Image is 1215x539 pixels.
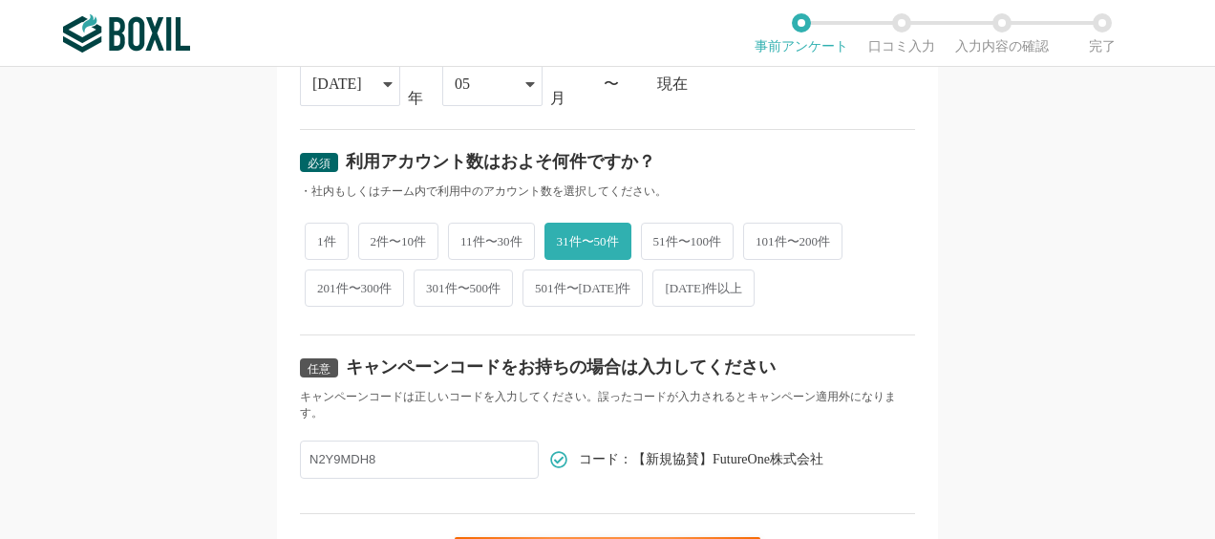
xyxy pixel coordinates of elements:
span: コード：【新規協賛】FutureOne株式会社 [579,453,823,466]
span: 51件〜100件 [641,223,735,260]
li: 入力内容の確認 [951,13,1052,54]
div: キャンペーンコードは正しいコードを入力してください。誤ったコードが入力されるとキャンペーン適用外になります。 [300,389,915,421]
span: 任意 [308,362,330,376]
span: 501件〜[DATE]件 [522,269,643,307]
span: [DATE]件以上 [652,269,755,307]
span: 31件〜50件 [544,223,631,260]
div: 月 [550,91,565,106]
img: ボクシルSaaS_ロゴ [63,14,190,53]
li: 完了 [1052,13,1152,54]
div: 05 [455,63,470,105]
span: 201件〜300件 [305,269,404,307]
span: 1件 [305,223,349,260]
div: 現在 [657,76,915,92]
li: 口コミ入力 [851,13,951,54]
span: 101件〜200件 [743,223,842,260]
div: 〜 [604,76,619,92]
span: 必須 [308,157,330,170]
div: 年 [408,91,423,106]
span: 11件〜30件 [448,223,535,260]
div: ・社内もしくはチーム内で利用中のアカウント数を選択してください。 [300,183,915,200]
span: 301件〜500件 [414,269,513,307]
div: キャンペーンコードをお持ちの場合は入力してください [346,358,776,376]
div: 利用アカウント数はおよそ何件ですか？ [346,153,655,170]
li: 事前アンケート [751,13,851,54]
div: [DATE] [312,63,362,105]
span: 2件〜10件 [358,223,439,260]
